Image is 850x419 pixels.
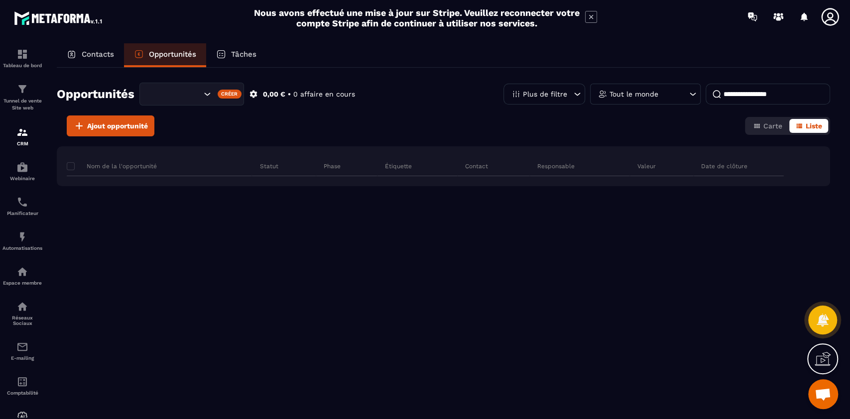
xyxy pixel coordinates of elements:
p: Tunnel de vente Site web [2,98,42,111]
a: Tâches [206,43,266,67]
a: automationsautomationsWebinaire [2,154,42,189]
img: accountant [16,376,28,388]
p: Tableau de bord [2,63,42,68]
p: • [288,90,291,99]
p: CRM [2,141,42,146]
a: social-networksocial-networkRéseaux Sociaux [2,293,42,333]
p: Contacts [82,50,114,59]
button: Ajout opportunité [67,115,154,136]
p: Statut [259,162,278,170]
button: Carte [747,119,788,133]
a: schedulerschedulerPlanificateur [2,189,42,223]
span: Liste [806,122,822,130]
p: Automatisations [2,245,42,251]
p: Valeur [637,162,656,170]
img: social-network [16,301,28,313]
p: E-mailing [2,355,42,361]
div: Ouvrir le chat [808,379,838,409]
img: automations [16,161,28,173]
p: Planificateur [2,210,42,216]
a: accountantaccountantComptabilité [2,368,42,403]
span: Carte [763,122,782,130]
p: Comptabilité [2,390,42,396]
p: Réseaux Sociaux [2,315,42,326]
a: automationsautomationsAutomatisations [2,223,42,258]
img: email [16,341,28,353]
img: formation [16,48,28,60]
p: 0,00 € [263,90,285,99]
img: logo [14,9,104,27]
p: Webinaire [2,176,42,181]
p: Opportunités [149,50,196,59]
p: Espace membre [2,280,42,286]
button: Liste [789,119,828,133]
p: Plus de filtre [523,91,567,98]
p: Responsable [537,162,575,170]
input: Search for option [148,89,201,100]
p: Étiquette [385,162,412,170]
p: Phase [324,162,341,170]
img: formation [16,126,28,138]
img: formation [16,83,28,95]
p: Tout le monde [609,91,658,98]
p: Nom de la l'opportunité [67,162,157,170]
p: 0 affaire en cours [293,90,355,99]
div: Créer [218,90,242,99]
img: scheduler [16,196,28,208]
a: Contacts [57,43,124,67]
h2: Nous avons effectué une mise à jour sur Stripe. Veuillez reconnecter votre compte Stripe afin de ... [253,7,580,28]
h2: Opportunités [57,84,134,104]
a: formationformationTunnel de vente Site web [2,76,42,119]
img: automations [16,231,28,243]
a: Opportunités [124,43,206,67]
p: Contact [465,162,488,170]
a: automationsautomationsEspace membre [2,258,42,293]
a: emailemailE-mailing [2,333,42,368]
p: Date de clôture [701,162,747,170]
div: Search for option [139,83,244,105]
span: Ajout opportunité [87,121,148,131]
a: formationformationCRM [2,119,42,154]
a: formationformationTableau de bord [2,41,42,76]
img: automations [16,266,28,278]
p: Tâches [231,50,256,59]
